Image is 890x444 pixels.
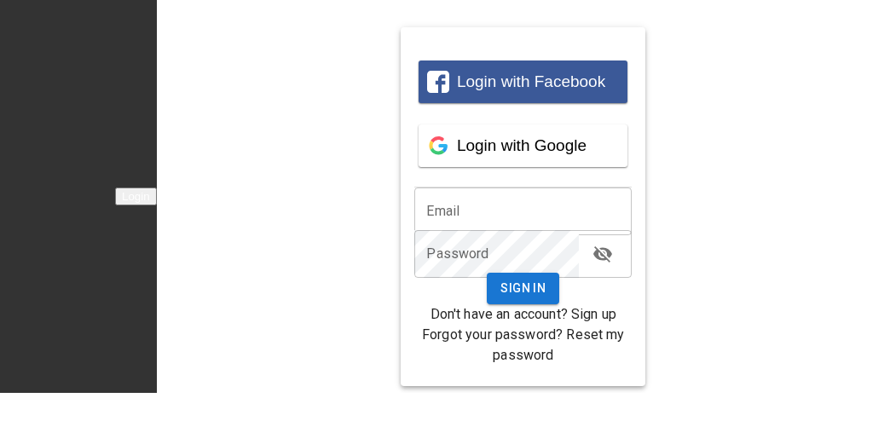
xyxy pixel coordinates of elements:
a: Sign up [571,306,616,322]
button: Login with Google [419,124,627,167]
button: Login with Facebook [419,61,627,103]
p: Don't have an account? [414,304,632,325]
span: Login with Google [457,136,587,154]
a: Reset my password [493,326,624,363]
button: Sign In [487,273,559,304]
button: toggle password visibility [586,237,620,271]
button: Login [115,187,157,205]
span: Login with Facebook [457,72,605,90]
p: Forgot your password? [414,325,632,366]
img: logo [9,186,102,203]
